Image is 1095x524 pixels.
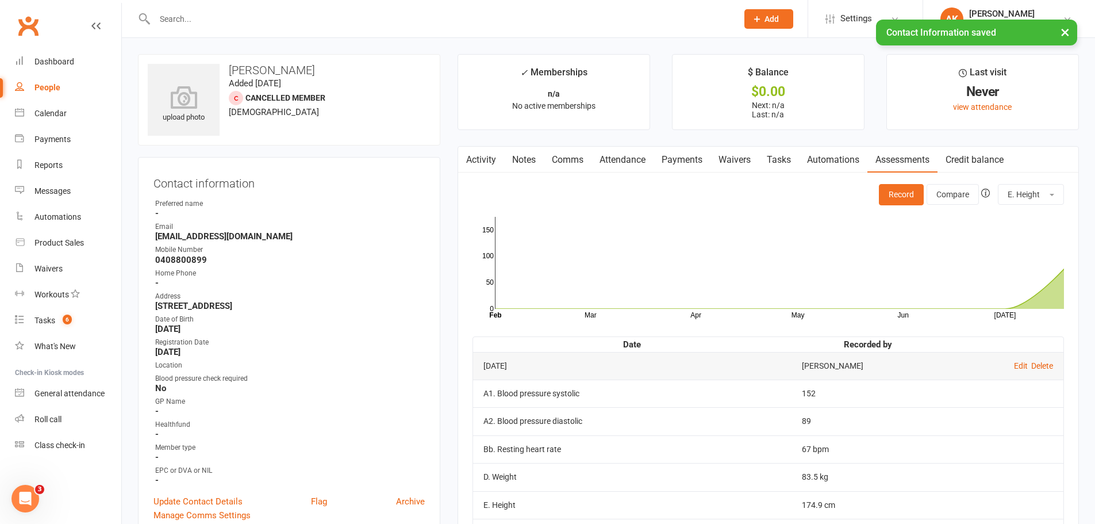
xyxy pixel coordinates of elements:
div: Calendar [34,109,67,118]
iframe: Intercom live chat [11,485,39,512]
div: Messages [34,186,71,196]
a: Automations [799,147,867,173]
div: Email [155,221,425,232]
td: A2. Blood pressure diastolic [473,407,792,435]
a: Attendance [591,147,654,173]
div: Reports [34,160,63,170]
i: ✓ [520,67,528,78]
span: Add [764,14,779,24]
div: Home Phone [155,268,425,279]
span: 3 [35,485,44,494]
div: Roll call [34,415,62,424]
a: Roll call [15,407,121,433]
div: Blood pressure check required [155,373,425,384]
a: Waivers [710,147,759,173]
strong: [DATE] [155,324,425,334]
div: Mobile Number [155,244,425,255]
a: Comms [544,147,591,173]
div: Dashboard [34,57,74,66]
div: Member type [155,442,425,453]
a: view attendance [953,102,1012,112]
div: Never [897,86,1068,98]
a: What's New [15,334,121,359]
h3: Contact information [153,173,425,190]
span: [DEMOGRAPHIC_DATA] [229,107,319,117]
strong: - [155,278,425,288]
h3: [PERSON_NAME] [148,64,431,77]
strong: - [155,208,425,219]
strong: - [155,452,425,462]
a: Calendar [15,101,121,127]
td: 152 [792,380,944,407]
td: 89 [792,407,944,435]
td: 174.9 cm [792,491,944,519]
a: Delete [1031,361,1053,370]
a: Class kiosk mode [15,433,121,458]
a: Update Contact Details [153,495,243,508]
a: Product Sales [15,230,121,256]
div: Tasks [34,316,55,325]
strong: 0408800899 [155,255,425,265]
strong: - [155,406,425,416]
div: EPC or DVA or NIL [155,465,425,476]
time: Added [DATE] [229,78,281,89]
a: Payments [15,127,121,152]
td: E. Height [473,491,792,519]
div: Registration Date [155,337,425,348]
strong: - [155,475,425,485]
div: Staying Active Dee Why [969,19,1052,29]
button: Compare [927,184,979,205]
strong: n/a [548,89,560,98]
div: Workouts [34,290,69,299]
a: Notes [504,147,544,173]
span: Cancelled member [245,93,325,102]
div: Waivers [34,264,63,273]
div: $0.00 [683,86,854,98]
button: E. Height [998,184,1064,205]
div: $ Balance [748,65,789,86]
span: 6 [63,315,72,324]
th: Recorded by [792,337,944,352]
div: Automations [34,212,81,221]
td: [PERSON_NAME] [792,352,944,380]
strong: [STREET_ADDRESS] [155,301,425,311]
td: D. Weight [473,463,792,491]
a: Assessments [867,147,938,173]
div: Location [155,360,425,371]
div: Contact Information saved [876,20,1077,45]
td: 67 bpm [792,435,944,463]
strong: [EMAIL_ADDRESS][DOMAIN_NAME] [155,231,425,242]
span: E. Height [1008,190,1040,199]
a: Clubworx [14,12,43,40]
a: Archive [396,495,425,508]
div: General attendance [34,389,105,398]
div: Date of Birth [155,314,425,325]
div: Memberships [520,65,587,86]
div: Class check-in [34,441,85,450]
strong: [DATE] [155,347,425,357]
a: People [15,75,121,101]
div: Address [155,291,425,302]
div: Preferred name [155,198,425,209]
div: People [34,83,60,92]
a: Tasks [759,147,799,173]
div: AK [940,7,963,30]
a: Workouts [15,282,121,308]
a: Tasks 6 [15,308,121,334]
div: What's New [34,342,76,351]
a: Messages [15,178,121,204]
a: Credit balance [938,147,1012,173]
div: GP Name [155,396,425,407]
a: Waivers [15,256,121,282]
strong: - [155,429,425,439]
div: upload photo [148,86,220,124]
a: Payments [654,147,710,173]
th: Date [473,337,792,352]
button: Add [744,9,793,29]
a: Dashboard [15,49,121,75]
p: Next: n/a Last: n/a [683,101,854,119]
button: × [1055,20,1075,44]
td: A1. Blood pressure systolic [473,380,792,407]
strong: No [155,383,425,393]
a: Automations [15,204,121,230]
